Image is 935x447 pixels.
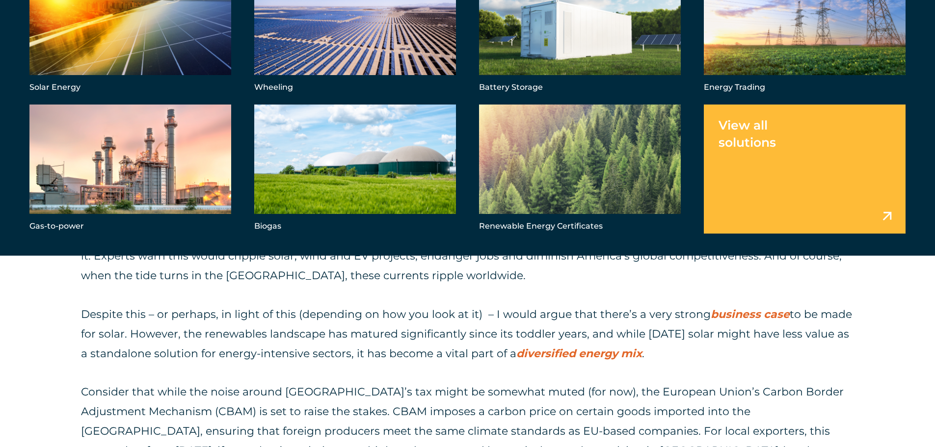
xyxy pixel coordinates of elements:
a: diversified energy mix [516,347,642,360]
p: Despite this – or perhaps, in light of this (depending on how you look at it) – I would argue tha... [81,305,854,364]
a: business case [711,308,790,321]
a: View all solutions [704,105,906,234]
